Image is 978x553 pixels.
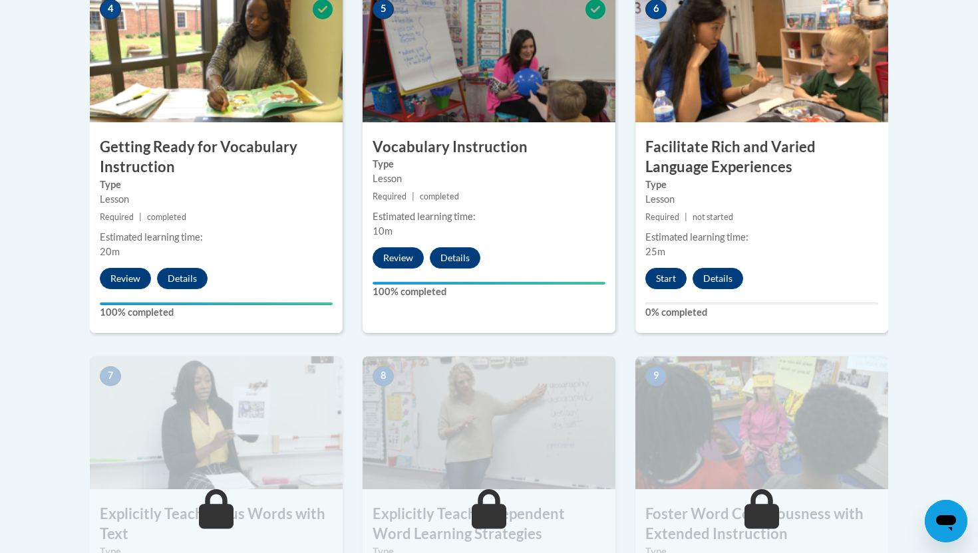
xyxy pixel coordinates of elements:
[645,305,878,320] label: 0% completed
[100,212,134,222] span: Required
[635,504,888,545] h3: Foster Word Consciousness with Extended Instruction
[363,356,615,489] img: Course Image
[100,268,151,289] button: Review
[645,230,878,245] div: Estimated learning time:
[100,366,121,386] span: 7
[645,212,679,222] span: Required
[157,268,208,289] button: Details
[90,137,343,178] h3: Getting Ready for Vocabulary Instruction
[100,305,333,320] label: 100% completed
[363,504,615,545] h3: Explicitly Teach Independent Word Learning Strategies
[925,500,967,542] iframe: Button to launch messaging window
[430,247,480,269] button: Details
[373,191,407,201] span: Required
[412,191,414,201] span: |
[373,225,393,237] span: 10m
[100,302,333,305] div: Your progress
[100,230,333,245] div: Estimated learning time:
[373,209,605,224] div: Estimated learning time:
[90,356,343,489] img: Course Image
[373,157,605,171] label: Type
[645,246,665,257] span: 25m
[693,212,733,222] span: not started
[363,137,615,158] h3: Vocabulary Instruction
[645,177,878,192] label: Type
[100,246,120,257] span: 20m
[139,212,142,222] span: |
[100,192,333,207] div: Lesson
[373,366,394,386] span: 8
[645,366,667,386] span: 9
[373,247,424,269] button: Review
[373,284,605,299] label: 100% completed
[645,192,878,207] div: Lesson
[373,171,605,186] div: Lesson
[693,268,743,289] button: Details
[645,268,687,289] button: Start
[685,212,687,222] span: |
[420,191,459,201] span: completed
[90,504,343,545] h3: Explicitly Teach Focus Words with Text
[373,282,605,284] div: Your progress
[147,212,186,222] span: completed
[100,177,333,192] label: Type
[635,356,888,489] img: Course Image
[635,137,888,178] h3: Facilitate Rich and Varied Language Experiences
